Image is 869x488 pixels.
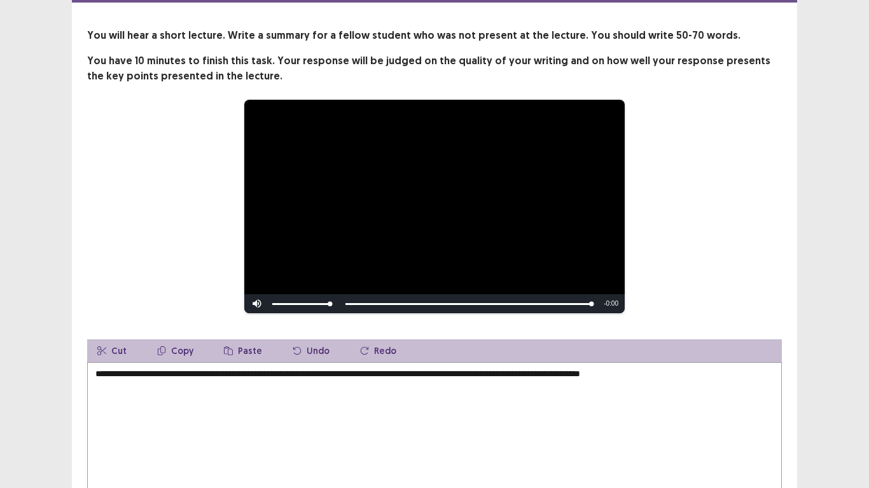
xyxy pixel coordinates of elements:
[244,294,270,313] button: Mute
[350,339,407,362] button: Redo
[282,339,340,362] button: Undo
[272,303,330,305] div: Volume Level
[87,28,782,43] p: You will hear a short lecture. Write a summary for a fellow student who was not present at the le...
[604,300,606,307] span: -
[214,339,272,362] button: Paste
[244,100,625,313] div: Video Player
[87,53,782,84] p: You have 10 minutes to finish this task. Your response will be judged on the quality of your writ...
[87,339,137,362] button: Cut
[147,339,204,362] button: Copy
[606,300,618,307] span: 0:00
